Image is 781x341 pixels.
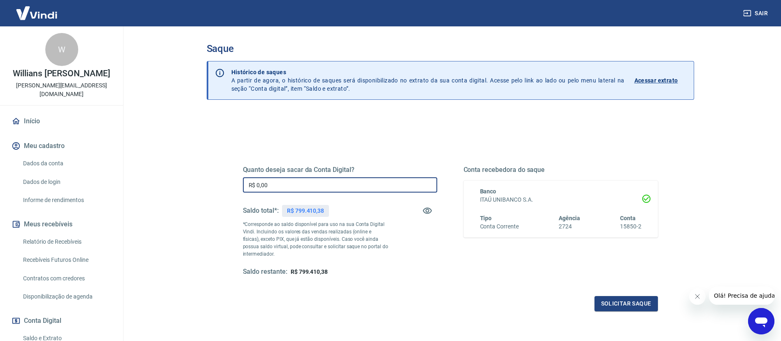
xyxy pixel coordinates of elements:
span: Conta [620,215,636,221]
span: Olá! Precisa de ajuda? [5,6,69,12]
p: A partir de agora, o histórico de saques será disponibilizado no extrato da sua conta digital. Ac... [231,68,625,93]
h6: Conta Corrente [480,222,519,231]
p: Willians [PERSON_NAME] [13,69,110,78]
iframe: Mensagem da empresa [709,287,774,305]
h5: Conta recebedora do saque [464,166,658,174]
a: Dados da conta [20,155,113,172]
h6: ITAÚ UNIBANCO S.A. [480,195,641,204]
a: Disponibilização de agenda [20,288,113,305]
iframe: Botão para abrir a janela de mensagens [748,308,774,334]
p: *Corresponde ao saldo disponível para uso na sua Conta Digital Vindi. Incluindo os valores das ve... [243,221,389,258]
h3: Saque [207,43,694,54]
button: Meu cadastro [10,137,113,155]
a: Informe de rendimentos [20,192,113,209]
div: W [45,33,78,66]
iframe: Fechar mensagem [689,288,706,305]
button: Sair [741,6,771,21]
p: Histórico de saques [231,68,625,76]
p: [PERSON_NAME][EMAIL_ADDRESS][DOMAIN_NAME] [7,81,117,99]
a: Acessar extrato [634,68,687,93]
span: Banco [480,188,497,195]
a: Contratos com credores [20,270,113,287]
a: Início [10,112,113,130]
h5: Saldo total*: [243,207,279,215]
h6: 15850-2 [620,222,641,231]
a: Recebíveis Futuros Online [20,252,113,268]
img: Vindi [10,0,63,26]
h5: Quanto deseja sacar da Conta Digital? [243,166,437,174]
span: R$ 799.410,38 [291,268,328,275]
a: Relatório de Recebíveis [20,233,113,250]
h6: 2724 [559,222,580,231]
span: Tipo [480,215,492,221]
button: Solicitar saque [594,296,658,311]
button: Conta Digital [10,312,113,330]
p: R$ 799.410,38 [287,207,324,215]
button: Meus recebíveis [10,215,113,233]
p: Acessar extrato [634,76,678,85]
a: Dados de login [20,174,113,190]
h5: Saldo restante: [243,268,287,276]
span: Agência [559,215,580,221]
